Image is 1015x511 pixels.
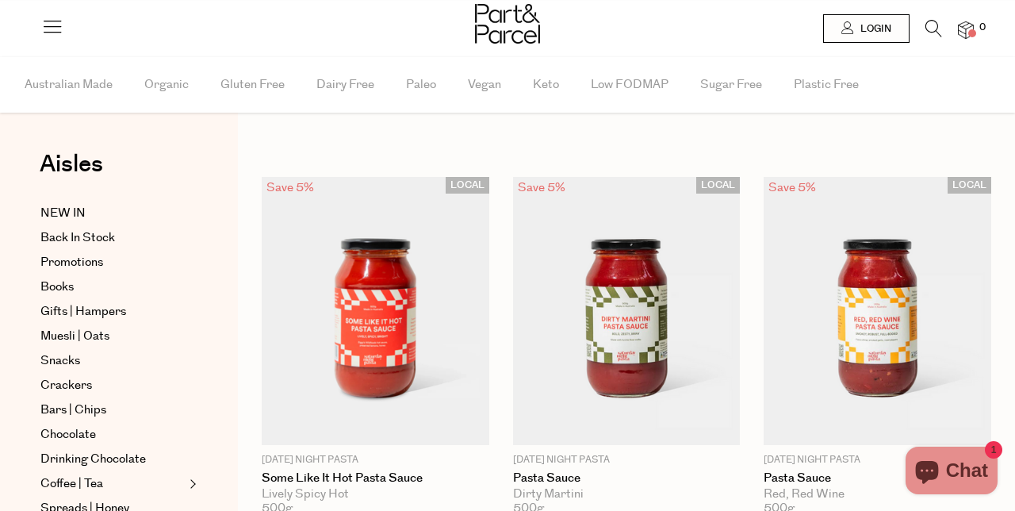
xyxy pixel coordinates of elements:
[262,487,489,501] div: Lively Spicy Hot
[513,453,741,467] p: [DATE] Night Pasta
[40,152,103,192] a: Aisles
[40,327,109,346] span: Muesli | Oats
[40,204,86,223] span: NEW IN
[40,352,80,371] span: Snacks
[948,177,991,194] span: LOCAL
[40,147,103,182] span: Aisles
[40,401,106,420] span: Bars | Chips
[40,425,185,444] a: Chocolate
[40,376,92,395] span: Crackers
[262,177,319,198] div: Save 5%
[262,177,489,445] img: Some Like it Hot Pasta Sauce
[700,57,762,113] span: Sugar Free
[40,278,185,297] a: Books
[856,22,891,36] span: Login
[40,450,185,469] a: Drinking Chocolate
[475,4,540,44] img: Part&Parcel
[406,57,436,113] span: Paleo
[764,177,991,445] img: Pasta Sauce
[144,57,189,113] span: Organic
[901,447,1002,498] inbox-online-store-chat: Shopify online store chat
[794,57,859,113] span: Plastic Free
[40,376,185,395] a: Crackers
[764,177,821,198] div: Save 5%
[513,177,570,198] div: Save 5%
[40,450,146,469] span: Drinking Chocolate
[468,57,501,113] span: Vegan
[40,229,185,248] a: Back In Stock
[40,229,115,248] span: Back In Stock
[591,57,668,113] span: Low FODMAP
[40,302,185,321] a: Gifts | Hampers
[513,487,741,501] div: Dirty Martini
[533,57,559,113] span: Keto
[513,471,741,486] a: Pasta Sauce
[446,177,489,194] span: LOCAL
[764,487,991,501] div: Red, Red Wine
[186,474,197,494] button: Expand/Collapse Coffee | Tea
[40,253,103,272] span: Promotions
[40,302,126,321] span: Gifts | Hampers
[262,453,489,467] p: [DATE] Night Pasta
[40,204,185,223] a: NEW IN
[40,352,185,371] a: Snacks
[40,253,185,272] a: Promotions
[513,177,741,445] img: Pasta Sauce
[823,14,910,43] a: Login
[764,471,991,486] a: Pasta Sauce
[40,327,185,346] a: Muesli | Oats
[316,57,374,113] span: Dairy Free
[40,425,96,444] span: Chocolate
[262,471,489,486] a: Some Like it Hot Pasta Sauce
[696,177,740,194] span: LOCAL
[220,57,285,113] span: Gluten Free
[975,21,990,35] span: 0
[40,474,103,494] span: Coffee | Tea
[40,401,185,420] a: Bars | Chips
[764,453,991,467] p: [DATE] Night Pasta
[25,57,113,113] span: Australian Made
[40,474,185,494] a: Coffee | Tea
[40,278,74,297] span: Books
[958,21,974,38] a: 0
